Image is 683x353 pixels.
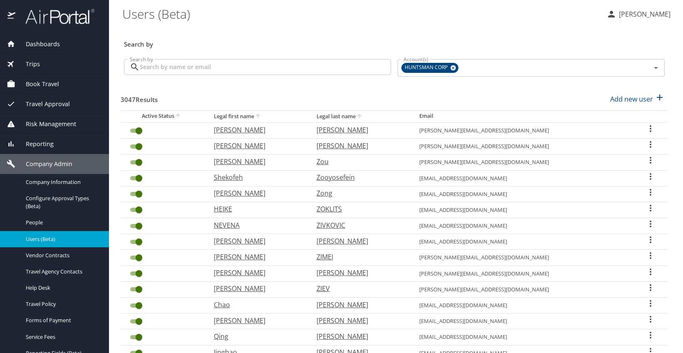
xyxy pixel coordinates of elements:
[413,298,633,313] td: [EMAIL_ADDRESS][DOMAIN_NAME]
[413,154,633,170] td: [PERSON_NAME][EMAIL_ADDRESS][DOMAIN_NAME]
[140,59,391,75] input: Search by name or email
[413,110,633,122] th: Email
[15,99,70,109] span: Travel Approval
[15,80,59,89] span: Book Travel
[616,9,671,19] p: [PERSON_NAME]
[26,178,99,186] span: Company Information
[26,284,99,292] span: Help Desk
[413,170,633,186] td: [EMAIL_ADDRESS][DOMAIN_NAME]
[317,141,403,151] p: [PERSON_NAME]
[15,159,72,169] span: Company Admin
[413,122,633,138] td: [PERSON_NAME][EMAIL_ADDRESS][DOMAIN_NAME]
[214,331,300,341] p: Qing
[317,331,403,341] p: [PERSON_NAME]
[15,119,76,129] span: Risk Management
[214,283,300,293] p: [PERSON_NAME]
[610,94,653,104] p: Add new user
[214,300,300,310] p: Chao
[254,113,262,121] button: sort
[214,188,300,198] p: [PERSON_NAME]
[26,219,99,226] span: People
[214,172,300,182] p: Shekofeh
[413,313,633,329] td: [EMAIL_ADDRESS][DOMAIN_NAME]
[317,268,403,278] p: [PERSON_NAME]
[214,268,300,278] p: [PERSON_NAME]
[121,110,207,122] th: Active Status
[401,63,458,73] div: HUNTSMAN CORP
[317,125,403,135] p: [PERSON_NAME]
[214,252,300,262] p: [PERSON_NAME]
[317,316,403,326] p: [PERSON_NAME]
[26,316,99,324] span: Forms of Payment
[15,60,40,69] span: Trips
[214,141,300,151] p: [PERSON_NAME]
[317,220,403,230] p: ZIVKOVIC
[214,316,300,326] p: [PERSON_NAME]
[122,1,600,27] h1: Users (Beta)
[607,90,668,108] button: Add new user
[317,172,403,182] p: Zooyosefein
[26,235,99,243] span: Users (Beta)
[413,218,633,234] td: [EMAIL_ADDRESS][DOMAIN_NAME]
[214,157,300,167] p: [PERSON_NAME]
[413,234,633,250] td: [EMAIL_ADDRESS][DOMAIN_NAME]
[413,266,633,281] td: [PERSON_NAME][EMAIL_ADDRESS][DOMAIN_NAME]
[214,204,300,214] p: HEIKE
[317,188,403,198] p: Zong
[413,202,633,218] td: [EMAIL_ADDRESS][DOMAIN_NAME]
[15,139,54,149] span: Reporting
[413,139,633,154] td: [PERSON_NAME][EMAIL_ADDRESS][DOMAIN_NAME]
[413,281,633,297] td: [PERSON_NAME][EMAIL_ADDRESS][DOMAIN_NAME]
[317,204,403,214] p: ZOKLITS
[26,268,99,276] span: Travel Agency Contacts
[26,194,99,210] span: Configure Approval Types (Beta)
[317,157,403,167] p: Zou
[214,125,300,135] p: [PERSON_NAME]
[124,35,665,49] h3: Search by
[214,236,300,246] p: [PERSON_NAME]
[317,236,403,246] p: [PERSON_NAME]
[317,252,403,262] p: ZIMEI
[310,110,413,122] th: Legal last name
[317,300,403,310] p: [PERSON_NAME]
[413,250,633,266] td: [PERSON_NAME][EMAIL_ADDRESS][DOMAIN_NAME]
[26,251,99,259] span: Vendor Contracts
[174,112,183,120] button: sort
[356,113,364,121] button: sort
[26,333,99,341] span: Service Fees
[214,220,300,230] p: NEVENA
[26,300,99,308] span: Travel Policy
[207,110,310,122] th: Legal first name
[15,40,60,49] span: Dashboards
[413,329,633,345] td: [EMAIL_ADDRESS][DOMAIN_NAME]
[413,186,633,202] td: [EMAIL_ADDRESS][DOMAIN_NAME]
[650,62,662,74] button: Open
[401,63,453,72] span: HUNTSMAN CORP
[121,90,158,104] h3: 3047 Results
[16,8,94,25] img: airportal-logo.png
[7,8,16,25] img: icon-airportal.png
[317,283,403,293] p: ZIEV
[603,7,674,22] button: [PERSON_NAME]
